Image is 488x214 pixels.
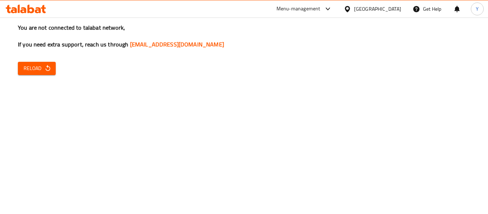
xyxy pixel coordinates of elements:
a: [EMAIL_ADDRESS][DOMAIN_NAME] [130,39,224,50]
div: Menu-management [277,5,320,13]
h3: You are not connected to talabat network, If you need extra support, reach us through [18,24,470,49]
span: Y [476,5,479,13]
div: [GEOGRAPHIC_DATA] [354,5,401,13]
span: Reload [24,64,50,73]
button: Reload [18,62,56,75]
